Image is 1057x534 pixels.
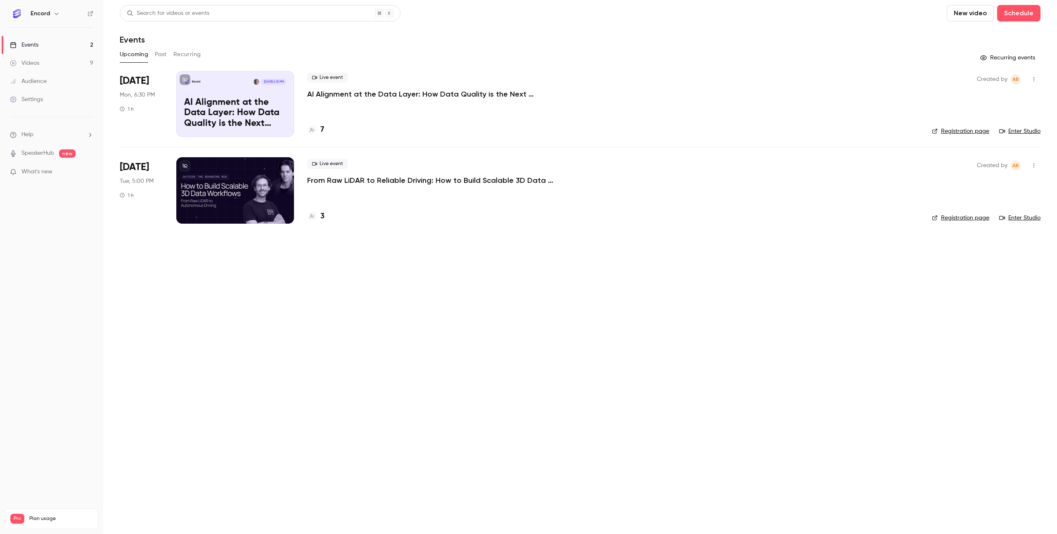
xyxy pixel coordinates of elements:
span: Pro [10,514,24,524]
a: Enter Studio [999,127,1040,135]
h4: 7 [320,124,324,135]
a: Enter Studio [999,214,1040,222]
a: 7 [307,124,324,135]
img: James Clough [254,79,259,85]
span: Help [21,130,33,139]
span: Tue, 5:00 PM [120,177,154,185]
li: help-dropdown-opener [10,130,93,139]
button: Past [155,48,167,61]
span: Live event [307,73,348,83]
span: [DATE] [120,74,149,87]
button: Schedule [997,5,1040,21]
a: AI Alignment at the Data Layer: How Data Quality is the Next Frontier in AIEncordJames Clough[DAT... [176,71,294,137]
div: Videos [10,59,39,67]
a: From Raw LiDAR to Reliable Driving: How to Build Scalable 3D Data Workflows [307,175,555,185]
div: Settings [10,95,43,104]
img: Encord [10,7,24,20]
button: New video [947,5,994,21]
span: Created by [977,74,1007,84]
span: [DATE] 6:30 PM [261,79,286,85]
span: Live event [307,159,348,169]
a: Registration page [932,127,989,135]
div: Oct 27 Mon, 6:30 PM (Europe/London) [120,71,163,137]
a: 3 [307,211,325,222]
div: Audience [10,77,47,85]
span: new [59,149,76,158]
span: AB [1012,74,1019,84]
button: Recurring [173,48,201,61]
button: Upcoming [120,48,148,61]
a: SpeakerHub [21,149,54,158]
span: Created by [977,161,1007,170]
span: [DATE] [120,161,149,174]
p: AI Alignment at the Data Layer: How Data Quality is the Next Frontier in AI [184,97,286,129]
div: Oct 28 Tue, 5:00 PM (Europe/London) [120,157,163,223]
span: What's new [21,168,52,176]
div: Events [10,41,38,49]
div: 1 h [120,192,134,198]
h6: Encord [31,9,50,18]
div: Search for videos or events [127,9,209,18]
p: Encord [192,80,200,84]
div: 1 h [120,106,134,112]
span: AB [1012,161,1019,170]
button: Recurring events [976,51,1040,64]
span: Plan usage [29,515,93,522]
span: Annabel Benjamin [1011,74,1021,84]
h1: Events [120,35,145,45]
span: Annabel Benjamin [1011,161,1021,170]
iframe: Noticeable Trigger [83,168,93,176]
h4: 3 [320,211,325,222]
a: Registration page [932,214,989,222]
a: AI Alignment at the Data Layer: How Data Quality is the Next Frontier in AI [307,89,555,99]
span: Mon, 6:30 PM [120,91,155,99]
